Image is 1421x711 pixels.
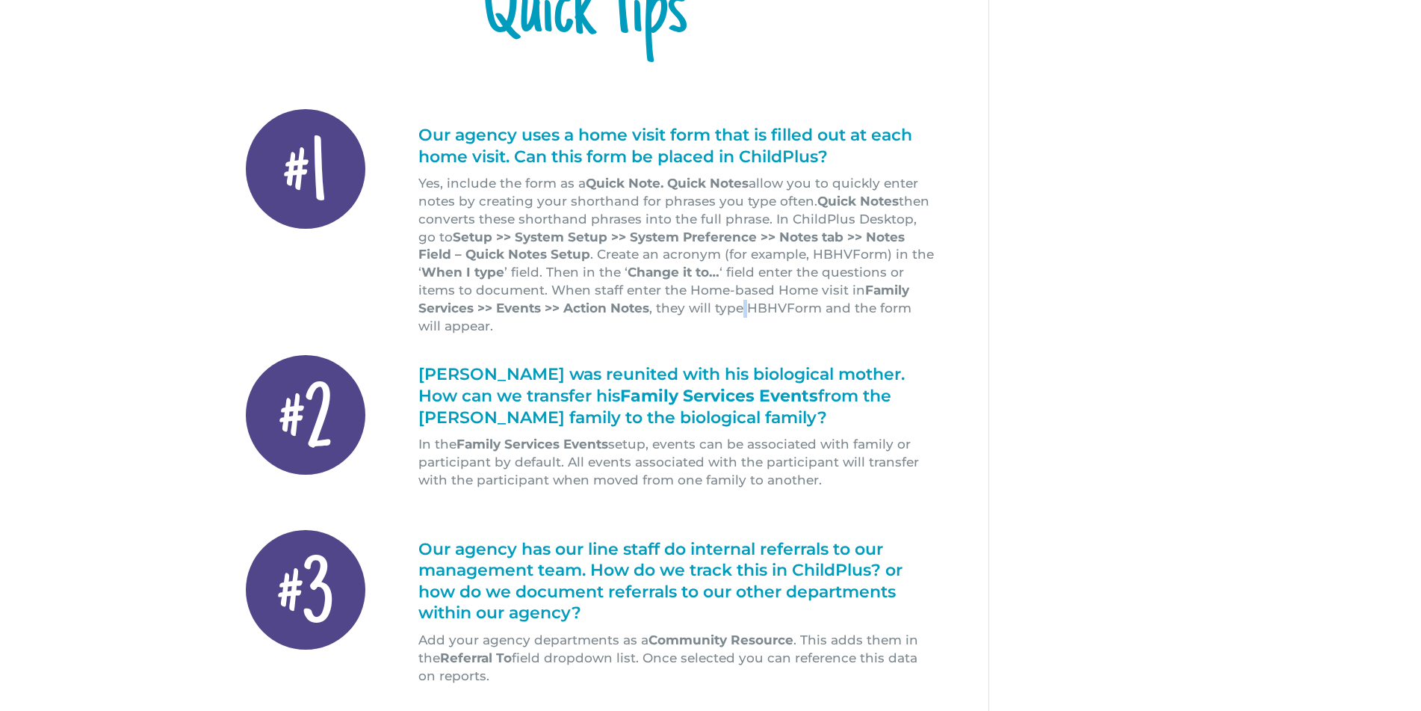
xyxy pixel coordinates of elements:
[418,539,937,632] h1: Our agency has our line staff do internal referrals to our management team. How do we track this ...
[421,265,504,280] strong: When I type
[418,283,909,316] strong: Family Services >> Events >> Action Notes
[418,230,905,262] strong: Setup >> System Setup >> System Preference >> Notes tab >> Notes Field – Quick Notes Setup
[418,125,937,175] h1: Our agency uses a home visit form that is filled out at each home visit. Can this form be placed ...
[246,109,365,229] div: #1
[418,436,937,489] p: In the setup, events can be associated with family or participant by default. All events associat...
[817,194,899,209] strong: Quick Notes
[586,176,749,191] strong: Quick Note. Quick Notes
[648,632,793,647] strong: Community Resource
[246,530,365,650] div: #3
[418,175,937,335] p: Yes, include the form as a allow you to quickly enter notes by creating your shorthand for phrase...
[628,265,719,280] strong: Change it to…
[456,437,608,452] strong: Family Services Events
[620,386,818,406] strong: Family Services Events
[246,355,365,475] div: #2
[418,364,937,436] h1: [PERSON_NAME] was reunited with his biological mother. How can we transfer his from the [PERSON_N...
[440,650,512,665] strong: Referral To
[418,632,937,685] p: Add your agency departments as a . This adds them in the field dropdown list. Once selected you c...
